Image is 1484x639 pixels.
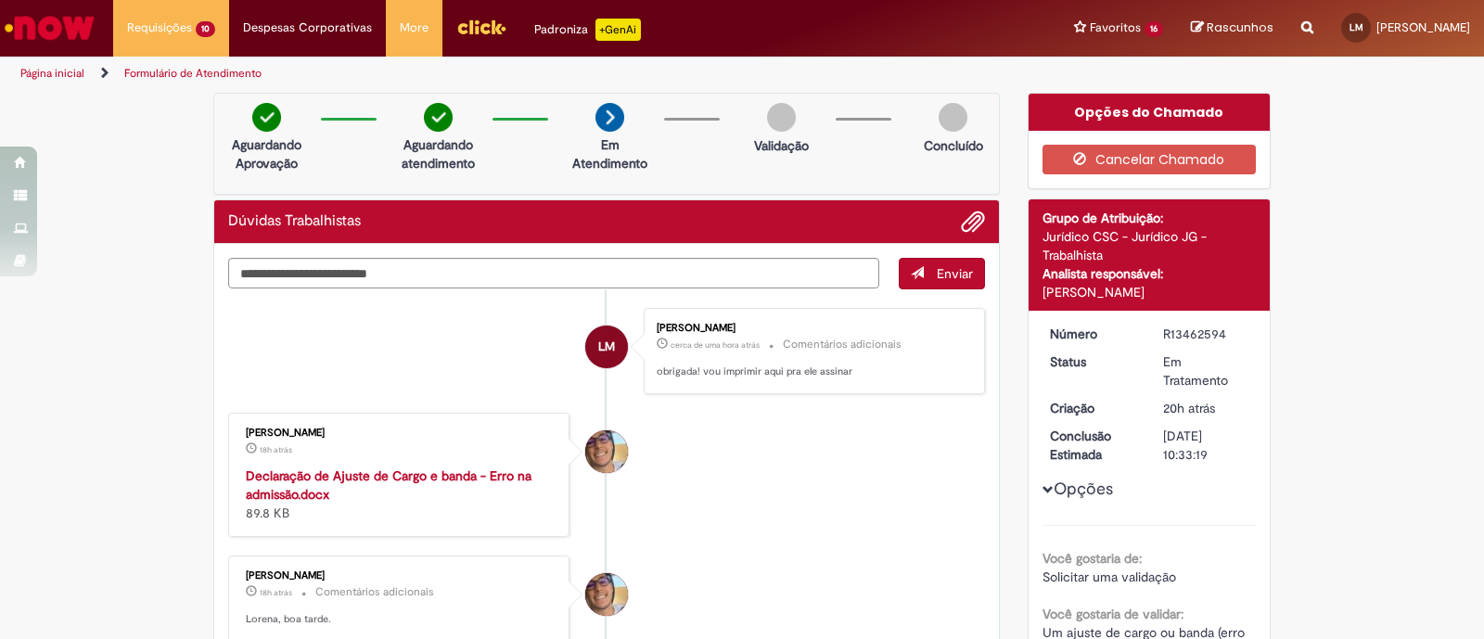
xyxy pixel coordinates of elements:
img: click_logo_yellow_360x200.png [456,13,506,41]
div: 29/08/2025 14:13:03 [1163,399,1249,417]
span: Enviar [937,265,973,282]
div: Opções do Chamado [1029,94,1271,131]
div: Grupo de Atribuição: [1043,209,1257,227]
p: Aguardando atendimento [393,135,483,173]
img: img-circle-grey.png [939,103,967,132]
span: More [400,19,429,37]
dt: Conclusão Estimada [1036,427,1150,464]
span: Requisições [127,19,192,37]
div: Padroniza [534,19,641,41]
textarea: Digite sua mensagem aqui... [228,258,879,289]
img: check-circle-green.png [424,103,453,132]
time: 29/08/2025 14:13:03 [1163,400,1215,416]
div: [PERSON_NAME] [1043,283,1257,301]
div: Pedro Henrique De Oliveira Alves [585,430,628,473]
time: 30/08/2025 09:18:50 [671,339,760,351]
ul: Trilhas de página [14,57,976,91]
div: 89.8 KB [246,466,555,522]
img: ServiceNow [2,9,97,46]
a: Formulário de Atendimento [124,66,262,81]
button: Adicionar anexos [961,210,985,234]
div: Lorena De Mendonca Melo [585,326,628,368]
div: Jurídico CSC - Jurídico JG - Trabalhista [1043,227,1257,264]
img: check-circle-green.png [252,103,281,132]
img: arrow-next.png [595,103,624,132]
p: Validação [754,136,809,155]
b: Você gostaria de validar: [1043,606,1183,622]
a: Declaração de Ajuste de Cargo e banda - Erro na admissão.docx [246,467,531,503]
p: Concluído [924,136,983,155]
span: Solicitar uma validação [1043,569,1176,585]
span: LM [598,325,615,369]
time: 29/08/2025 16:39:48 [260,587,292,598]
span: 10 [196,21,215,37]
p: obrigada! vou imprimir aqui pra ele assinar [657,364,966,379]
small: Comentários adicionais [315,584,434,600]
span: 18h atrás [260,587,292,598]
p: Aguardando Aprovação [222,135,312,173]
div: R13462594 [1163,325,1249,343]
p: +GenAi [595,19,641,41]
b: Você gostaria de: [1043,550,1142,567]
time: 29/08/2025 16:40:16 [260,444,292,455]
button: Cancelar Chamado [1043,145,1257,174]
a: Rascunhos [1191,19,1273,37]
h2: Dúvidas Trabalhistas Histórico de tíquete [228,213,361,230]
span: [PERSON_NAME] [1376,19,1470,35]
span: 18h atrás [260,444,292,455]
span: cerca de uma hora atrás [671,339,760,351]
button: Enviar [899,258,985,289]
a: Página inicial [20,66,84,81]
span: Rascunhos [1207,19,1273,36]
span: 20h atrás [1163,400,1215,416]
span: 16 [1145,21,1163,37]
small: Comentários adicionais [783,337,902,352]
dt: Número [1036,325,1150,343]
div: [PERSON_NAME] [657,323,966,334]
div: Em Tratamento [1163,352,1249,390]
dt: Status [1036,352,1150,371]
dt: Criação [1036,399,1150,417]
img: img-circle-grey.png [767,103,796,132]
div: [PERSON_NAME] [246,570,555,581]
p: Em Atendimento [565,135,655,173]
div: Analista responsável: [1043,264,1257,283]
span: Despesas Corporativas [243,19,372,37]
div: [PERSON_NAME] [246,428,555,439]
span: LM [1350,21,1363,33]
div: [DATE] 10:33:19 [1163,427,1249,464]
span: Favoritos [1090,19,1141,37]
div: Pedro Henrique De Oliveira Alves [585,573,628,616]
